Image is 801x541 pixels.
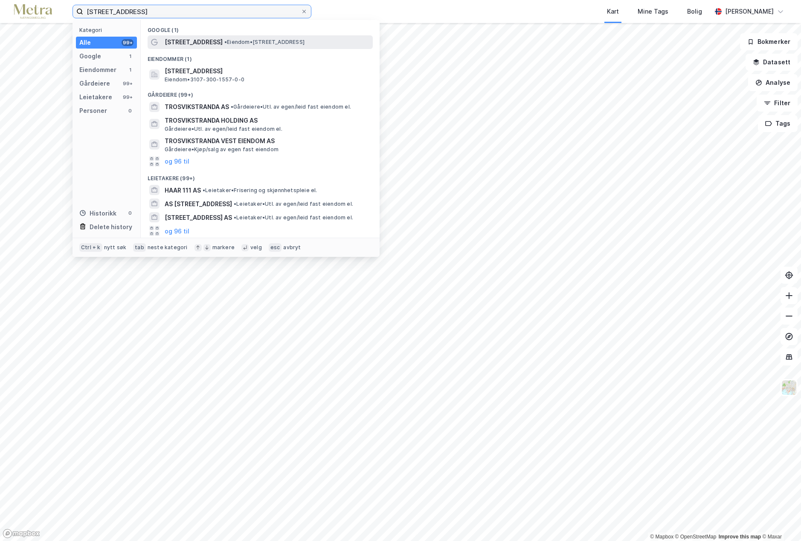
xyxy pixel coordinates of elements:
[231,104,233,110] span: •
[165,136,369,146] span: TROSVIKSTRANDA VEST EIENDOM AS
[14,4,52,19] img: metra-logo.256734c3b2bbffee19d4.png
[141,85,380,100] div: Gårdeiere (99+)
[224,39,227,45] span: •
[781,380,797,396] img: Z
[122,39,133,46] div: 99+
[90,222,132,232] div: Delete history
[758,500,801,541] div: Kontrollprogram for chat
[165,76,244,83] span: Eiendom • 3107-300-1557-0-0
[165,185,201,196] span: HAAR 111 AS
[122,94,133,101] div: 99+
[79,78,110,89] div: Gårdeiere
[740,33,798,50] button: Bokmerker
[165,115,369,126] span: TROSVIKSTRANDA HOLDING AS
[127,53,133,60] div: 1
[165,146,279,153] span: Gårdeiere • Kjøp/salg av egen fast eiendom
[212,244,235,251] div: markere
[250,244,262,251] div: velg
[79,51,101,61] div: Google
[165,199,232,209] span: AS [STREET_ADDRESS]
[748,74,798,91] button: Analyse
[3,529,40,538] a: Mapbox homepage
[79,37,91,48] div: Alle
[687,6,702,17] div: Bolig
[79,106,107,116] div: Personer
[148,244,188,251] div: neste kategori
[122,80,133,87] div: 99+
[79,92,112,102] div: Leietakere
[675,534,717,540] a: OpenStreetMap
[234,201,353,207] span: Leietaker • Utl. av egen/leid fast eiendom el.
[165,102,229,112] span: TROSVIKSTRANDA AS
[269,243,282,252] div: esc
[127,66,133,73] div: 1
[638,6,668,17] div: Mine Tags
[127,107,133,114] div: 0
[224,39,305,46] span: Eiendom • [STREET_ADDRESS]
[141,49,380,64] div: Eiendommer (1)
[79,243,102,252] div: Ctrl + k
[719,534,761,540] a: Improve this map
[607,6,619,17] div: Kart
[127,210,133,216] div: 0
[165,213,232,223] span: [STREET_ADDRESS] AS
[234,214,353,221] span: Leietaker • Utl. av egen/leid fast eiendom el.
[203,187,317,194] span: Leietaker • Frisering og skjønnhetspleie el.
[758,500,801,541] iframe: Chat Widget
[283,244,301,251] div: avbryt
[83,5,301,18] input: Søk på adresse, matrikkel, gårdeiere, leietakere eller personer
[758,115,798,132] button: Tags
[234,201,236,207] span: •
[165,156,189,167] button: og 96 til
[203,187,205,193] span: •
[133,243,146,252] div: tab
[231,104,351,110] span: Gårdeiere • Utl. av egen/leid fast eiendom el.
[141,20,380,35] div: Google (1)
[746,54,798,71] button: Datasett
[165,126,282,132] span: Gårdeiere • Utl. av egen/leid fast eiendom el.
[165,66,369,76] span: [STREET_ADDRESS]
[79,65,116,75] div: Eiendommer
[650,534,673,540] a: Mapbox
[79,208,116,219] div: Historikk
[165,226,189,236] button: og 96 til
[141,168,380,184] div: Leietakere (99+)
[104,244,127,251] div: nytt søk
[725,6,774,17] div: [PERSON_NAME]
[79,27,137,33] div: Kategori
[757,95,798,112] button: Filter
[165,37,223,47] span: [STREET_ADDRESS]
[234,214,236,221] span: •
